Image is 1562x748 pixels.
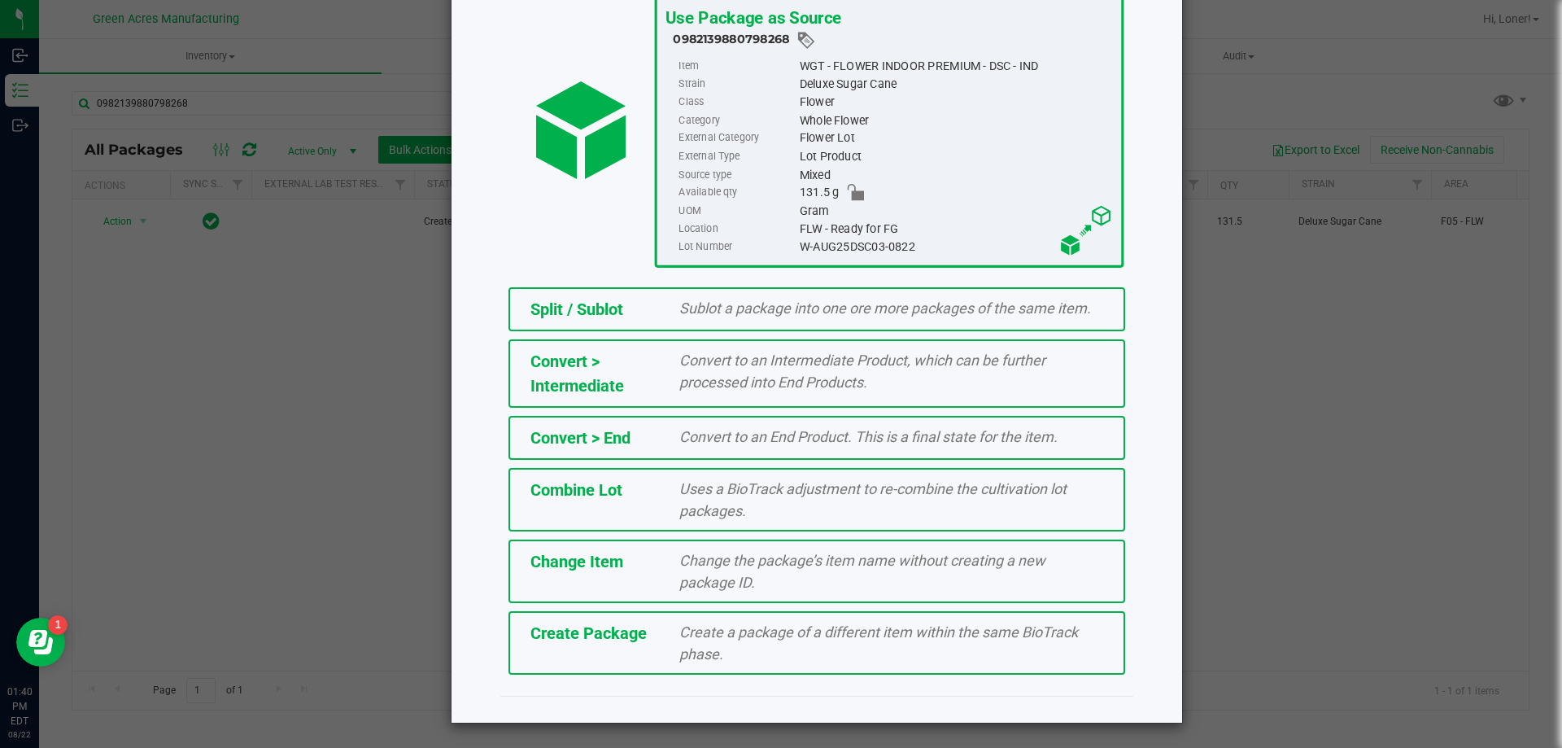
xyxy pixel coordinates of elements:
span: Use Package as Source [665,7,840,28]
span: Change the package’s item name without creating a new package ID. [679,552,1045,591]
span: Create Package [530,623,647,643]
div: Whole Flower [799,112,1112,129]
div: Flower Lot [799,129,1112,147]
label: UOM [678,202,796,220]
div: Lot Product [799,147,1112,165]
div: 0982139880798268 [673,30,1113,50]
span: Convert > End [530,428,630,448]
div: Gram [799,202,1112,220]
label: Class [678,94,796,112]
label: External Type [678,147,796,165]
div: W-AUG25DSC03-0822 [799,238,1112,256]
span: 131.5 g [799,184,838,202]
div: Mixed [799,166,1112,184]
span: Convert to an End Product. This is a final state for the item. [679,428,1058,445]
label: Category [678,112,796,129]
label: Lot Number [678,238,796,256]
label: Source type [678,166,796,184]
div: FLW - Ready for FG [799,220,1112,238]
iframe: Resource center [16,618,65,667]
span: Convert to an Intermediate Product, which can be further processed into End Products. [679,352,1045,391]
span: Convert > Intermediate [530,352,624,396]
span: Sublot a package into one ore more packages of the same item. [679,300,1091,317]
span: Uses a BioTrack adjustment to re-combine the cultivation lot packages. [679,480,1067,519]
label: External Category [678,129,796,147]
label: Available qty [678,184,796,202]
label: Item [678,57,796,75]
div: Deluxe Sugar Cane [799,75,1112,93]
label: Strain [678,75,796,93]
span: Combine Lot [530,480,622,500]
div: WGT - FLOWER INDOOR PREMIUM - DSC - IND [799,57,1112,75]
iframe: Resource center unread badge [48,615,68,635]
label: Location [678,220,796,238]
span: Split / Sublot [530,300,623,319]
div: Flower [799,94,1112,112]
span: Create a package of a different item within the same BioTrack phase. [679,623,1078,663]
span: Change Item [530,552,623,571]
